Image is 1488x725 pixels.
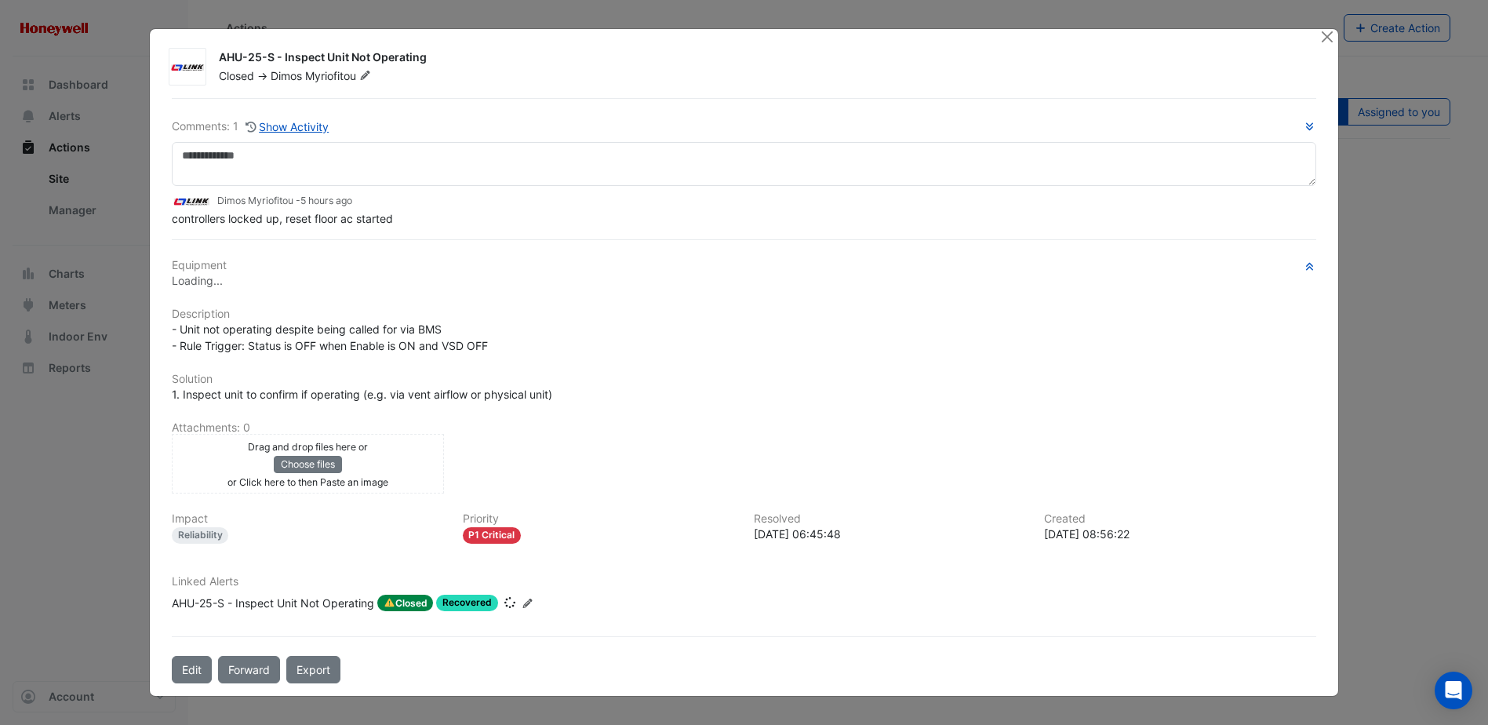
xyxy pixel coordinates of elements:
[172,322,488,352] span: - Unit not operating despite being called for via BMS - Rule Trigger: Status is OFF when Enable i...
[172,575,1317,588] h6: Linked Alerts
[172,308,1317,321] h6: Description
[172,274,223,287] span: Loading...
[436,595,498,611] span: Recovered
[227,476,388,488] small: or Click here to then Paste an image
[172,118,330,136] div: Comments: 1
[172,193,211,210] img: Link Mechanical
[172,512,444,526] h6: Impact
[754,512,1026,526] h6: Resolved
[245,118,330,136] button: Show Activity
[172,527,229,544] div: Reliability
[1044,526,1316,542] div: [DATE] 08:56:22
[305,68,374,84] span: Myriofitou
[463,512,735,526] h6: Priority
[219,69,254,82] span: Closed
[172,212,393,225] span: controllers locked up, reset floor ac started
[219,49,1301,68] div: AHU-25-S - Inspect Unit Not Operating
[300,195,352,206] span: 2025-09-02 06:45:36
[463,527,522,544] div: P1 Critical
[217,194,352,208] small: Dimos Myriofitou -
[172,373,1317,386] h6: Solution
[172,656,212,683] button: Edit
[218,656,280,683] button: Forward
[169,60,206,75] img: Link Mechanical
[248,441,368,453] small: Drag and drop files here or
[274,456,342,473] button: Choose files
[172,259,1317,272] h6: Equipment
[522,598,533,610] fa-icon: Edit Linked Alerts
[754,526,1026,542] div: [DATE] 06:45:48
[271,69,302,82] span: Dimos
[172,388,552,401] span: 1. Inspect unit to confirm if operating (e.g. via vent airflow or physical unit)
[1319,29,1335,46] button: Close
[377,595,434,612] span: Closed
[172,421,1317,435] h6: Attachments: 0
[1044,512,1316,526] h6: Created
[1435,672,1472,709] div: Open Intercom Messenger
[257,69,267,82] span: ->
[286,656,340,683] a: Export
[172,595,374,612] div: AHU-25-S - Inspect Unit Not Operating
